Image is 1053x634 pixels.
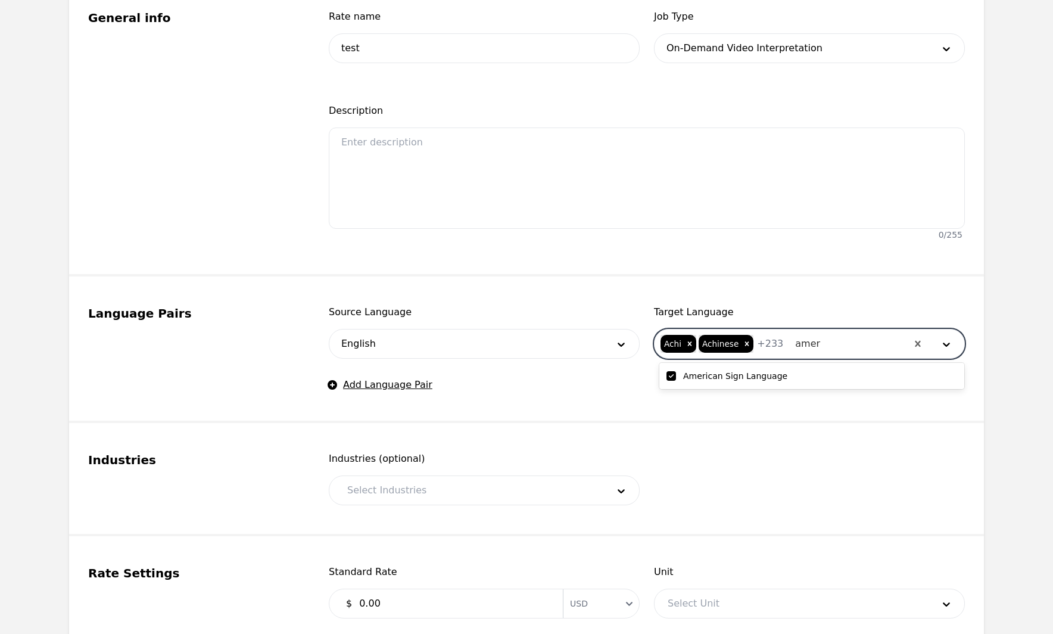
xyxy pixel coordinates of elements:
[740,335,753,353] div: Remove Achinese
[329,10,640,24] span: Rate name
[329,305,640,319] span: Source Language
[346,596,352,611] span: $
[88,565,300,582] legend: Rate Settings
[88,10,300,26] legend: General info
[654,10,965,24] span: Job Type
[939,229,962,241] div: 0 / 255
[88,305,300,322] legend: Language Pairs
[683,335,696,353] div: Remove Achi
[329,378,432,392] button: Add Language Pair
[88,452,300,468] legend: Industries
[352,592,556,616] input: 0.00
[654,565,965,579] span: Unit
[329,104,965,118] span: Description
[654,305,965,319] span: Target Language
[329,452,640,466] span: Industries (optional)
[329,565,640,579] span: Standard Rate
[683,370,787,382] label: American Sign Language
[757,337,783,351] span: + 233
[699,335,740,353] div: Achinese
[329,33,640,63] input: Rate name
[661,335,683,353] div: Achi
